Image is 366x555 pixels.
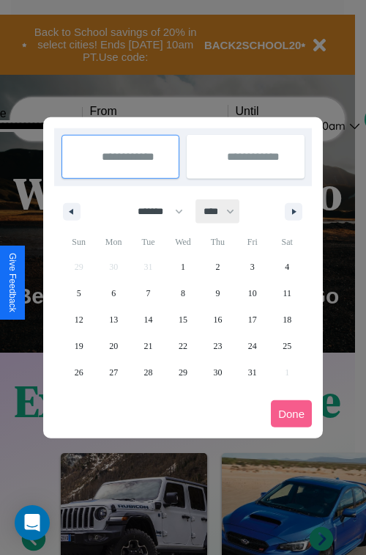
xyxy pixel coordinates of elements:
span: 8 [181,280,185,306]
span: 16 [213,306,222,333]
button: 24 [235,333,269,359]
button: 18 [270,306,305,333]
button: 20 [96,333,130,359]
span: Mon [96,230,130,254]
span: 24 [248,333,257,359]
button: 14 [131,306,165,333]
span: 17 [248,306,257,333]
button: 6 [96,280,130,306]
button: 7 [131,280,165,306]
span: Thu [201,230,235,254]
button: 1 [165,254,200,280]
span: 3 [250,254,255,280]
button: 15 [165,306,200,333]
button: 2 [201,254,235,280]
span: Sat [270,230,305,254]
button: 16 [201,306,235,333]
span: Tue [131,230,165,254]
button: 23 [201,333,235,359]
span: 27 [109,359,118,386]
button: 19 [61,333,96,359]
span: 20 [109,333,118,359]
button: 21 [131,333,165,359]
span: 12 [75,306,83,333]
button: 17 [235,306,269,333]
span: 13 [109,306,118,333]
span: 4 [285,254,289,280]
button: 27 [96,359,130,386]
span: Sun [61,230,96,254]
span: 10 [248,280,257,306]
span: 11 [283,280,291,306]
span: 30 [213,359,222,386]
span: 26 [75,359,83,386]
span: 5 [77,280,81,306]
span: 25 [283,333,291,359]
button: 10 [235,280,269,306]
button: 12 [61,306,96,333]
button: 29 [165,359,200,386]
span: Fri [235,230,269,254]
span: 15 [179,306,187,333]
span: 28 [144,359,153,386]
button: 26 [61,359,96,386]
button: 31 [235,359,269,386]
span: 22 [179,333,187,359]
button: 3 [235,254,269,280]
button: Done [271,400,312,427]
button: 25 [270,333,305,359]
button: 9 [201,280,235,306]
span: 1 [181,254,185,280]
button: 30 [201,359,235,386]
span: 21 [144,333,153,359]
span: 31 [248,359,257,386]
button: 13 [96,306,130,333]
span: 14 [144,306,153,333]
span: 18 [283,306,291,333]
button: 22 [165,333,200,359]
span: 9 [215,280,220,306]
button: 8 [165,280,200,306]
button: 4 [270,254,305,280]
span: 7 [146,280,151,306]
span: 19 [75,333,83,359]
span: 6 [111,280,116,306]
span: 23 [213,333,222,359]
button: 5 [61,280,96,306]
span: 2 [215,254,220,280]
button: 11 [270,280,305,306]
span: Wed [165,230,200,254]
button: 28 [131,359,165,386]
div: Open Intercom Messenger [15,505,50,540]
div: Give Feedback [7,253,18,312]
span: 29 [179,359,187,386]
